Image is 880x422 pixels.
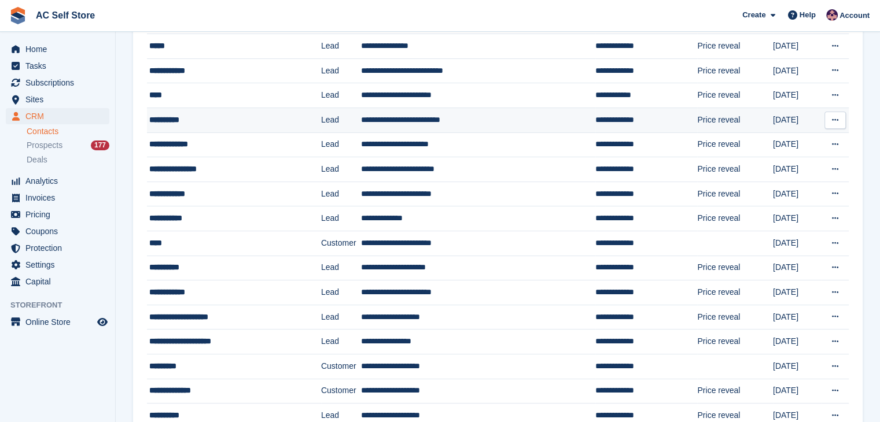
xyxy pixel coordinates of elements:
[9,7,27,24] img: stora-icon-8386f47178a22dfd0bd8f6a31ec36ba5ce8667c1dd55bd0f319d3a0aa187defe.svg
[840,10,870,21] span: Account
[25,314,95,330] span: Online Store
[697,206,772,231] td: Price reveal
[773,305,821,330] td: [DATE]
[321,354,361,379] td: Customer
[773,280,821,305] td: [DATE]
[697,379,772,404] td: Price reveal
[826,9,838,21] img: Ted Cox
[25,273,95,290] span: Capital
[697,108,772,132] td: Price reveal
[25,206,95,223] span: Pricing
[321,231,361,256] td: Customer
[27,154,47,165] span: Deals
[6,58,109,74] a: menu
[6,75,109,91] a: menu
[321,206,361,231] td: Lead
[697,330,772,354] td: Price reveal
[25,58,95,74] span: Tasks
[697,256,772,280] td: Price reveal
[321,280,361,305] td: Lead
[6,240,109,256] a: menu
[697,34,772,59] td: Price reveal
[321,58,361,83] td: Lead
[6,314,109,330] a: menu
[697,83,772,108] td: Price reveal
[697,132,772,157] td: Price reveal
[6,257,109,273] a: menu
[773,157,821,182] td: [DATE]
[25,41,95,57] span: Home
[321,157,361,182] td: Lead
[773,206,821,231] td: [DATE]
[321,182,361,206] td: Lead
[25,190,95,206] span: Invoices
[27,126,109,137] a: Contacts
[773,108,821,132] td: [DATE]
[773,379,821,404] td: [DATE]
[91,140,109,150] div: 177
[321,108,361,132] td: Lead
[6,91,109,108] a: menu
[773,182,821,206] td: [DATE]
[321,83,361,108] td: Lead
[321,330,361,354] td: Lead
[6,41,109,57] a: menu
[773,256,821,280] td: [DATE]
[27,140,62,151] span: Prospects
[25,173,95,189] span: Analytics
[697,58,772,83] td: Price reveal
[321,34,361,59] td: Lead
[321,256,361,280] td: Lead
[95,315,109,329] a: Preview store
[25,108,95,124] span: CRM
[321,132,361,157] td: Lead
[6,273,109,290] a: menu
[321,379,361,404] td: Customer
[6,108,109,124] a: menu
[697,182,772,206] td: Price reveal
[27,139,109,151] a: Prospects 177
[773,83,821,108] td: [DATE]
[697,280,772,305] td: Price reveal
[6,173,109,189] a: menu
[773,231,821,256] td: [DATE]
[6,206,109,223] a: menu
[773,354,821,379] td: [DATE]
[27,154,109,166] a: Deals
[6,190,109,206] a: menu
[31,6,100,25] a: AC Self Store
[25,240,95,256] span: Protection
[773,132,821,157] td: [DATE]
[697,157,772,182] td: Price reveal
[697,305,772,330] td: Price reveal
[773,330,821,354] td: [DATE]
[773,58,821,83] td: [DATE]
[25,257,95,273] span: Settings
[773,34,821,59] td: [DATE]
[25,223,95,239] span: Coupons
[25,91,95,108] span: Sites
[800,9,816,21] span: Help
[25,75,95,91] span: Subscriptions
[10,299,115,311] span: Storefront
[742,9,765,21] span: Create
[6,223,109,239] a: menu
[321,305,361,330] td: Lead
